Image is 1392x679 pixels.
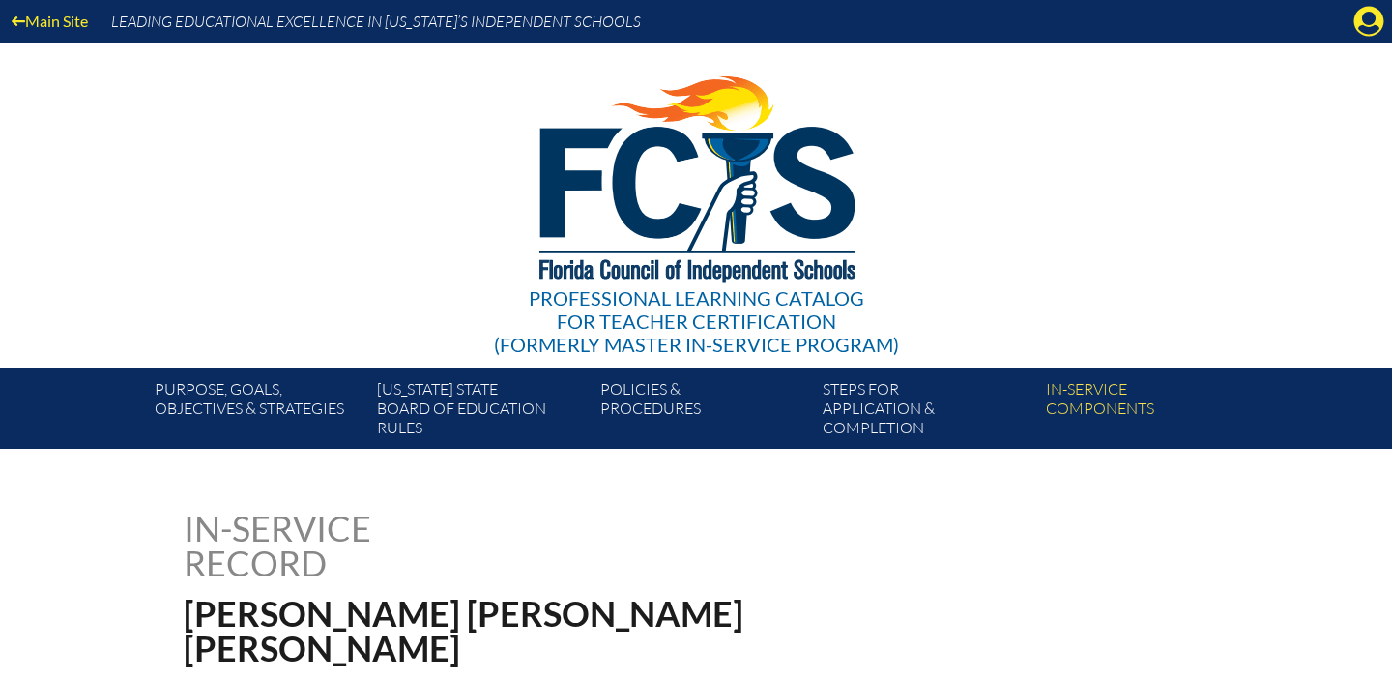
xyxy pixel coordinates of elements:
[184,596,819,665] h1: [PERSON_NAME] [PERSON_NAME] [PERSON_NAME]
[815,375,1037,449] a: Steps forapplication & completion
[497,43,896,307] img: FCISlogo221.eps
[369,375,592,449] a: [US_STATE] StateBoard of Education rules
[494,286,899,356] div: Professional Learning Catalog (formerly Master In-service Program)
[1038,375,1261,449] a: In-servicecomponents
[486,39,907,360] a: Professional Learning Catalog for Teacher Certification(formerly Master In-service Program)
[1353,6,1384,37] svg: Manage account
[593,375,815,449] a: Policies &Procedures
[4,8,96,34] a: Main Site
[557,310,836,333] span: for Teacher Certification
[184,511,573,580] h1: In-service record
[147,375,369,449] a: Purpose, goals,objectives & strategies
